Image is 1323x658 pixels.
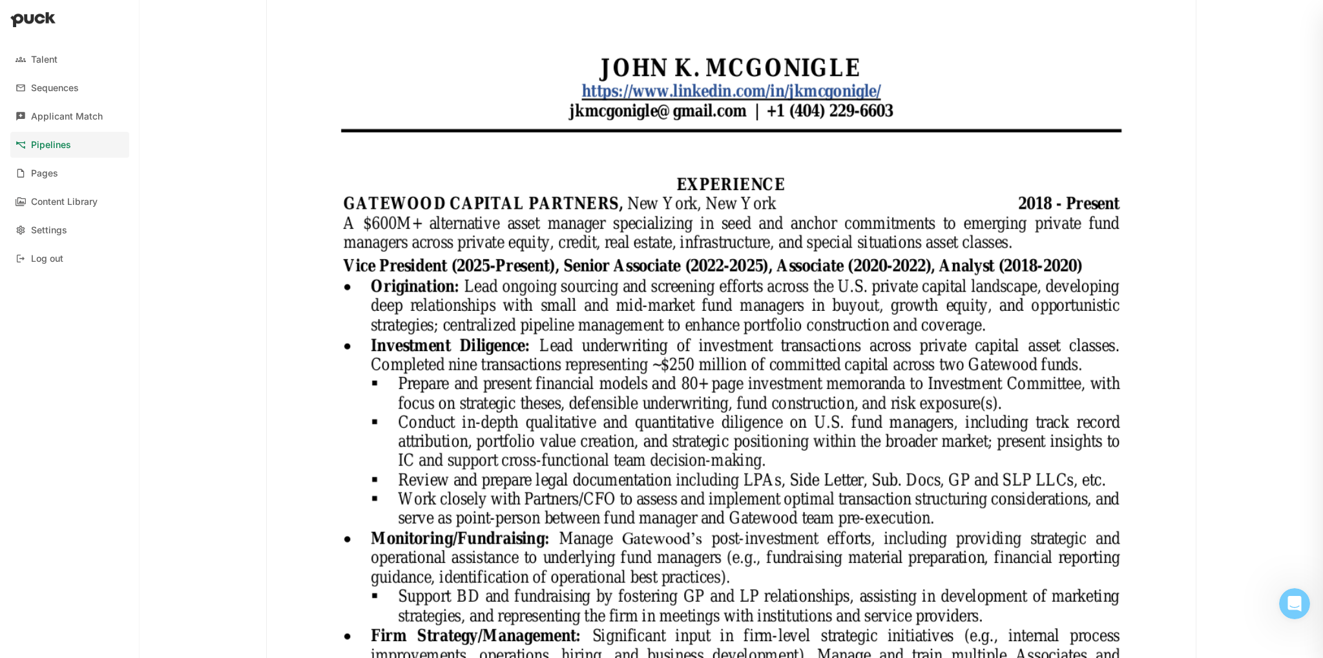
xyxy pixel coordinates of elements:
div: Sequences [31,83,79,94]
a: Content Library [10,189,129,215]
a: Talent [10,47,129,72]
a: Settings [10,217,129,243]
a: Pages [10,160,129,186]
div: Log out [31,253,63,264]
a: Sequences [10,75,129,101]
iframe: Intercom live chat [1279,588,1310,619]
div: Talent [31,54,57,65]
a: Pipelines [10,132,129,158]
div: Settings [31,225,67,236]
div: Applicant Match [31,111,103,122]
div: Pages [31,168,58,179]
a: Applicant Match [10,103,129,129]
div: Pipelines [31,140,71,151]
div: Content Library [31,196,98,207]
